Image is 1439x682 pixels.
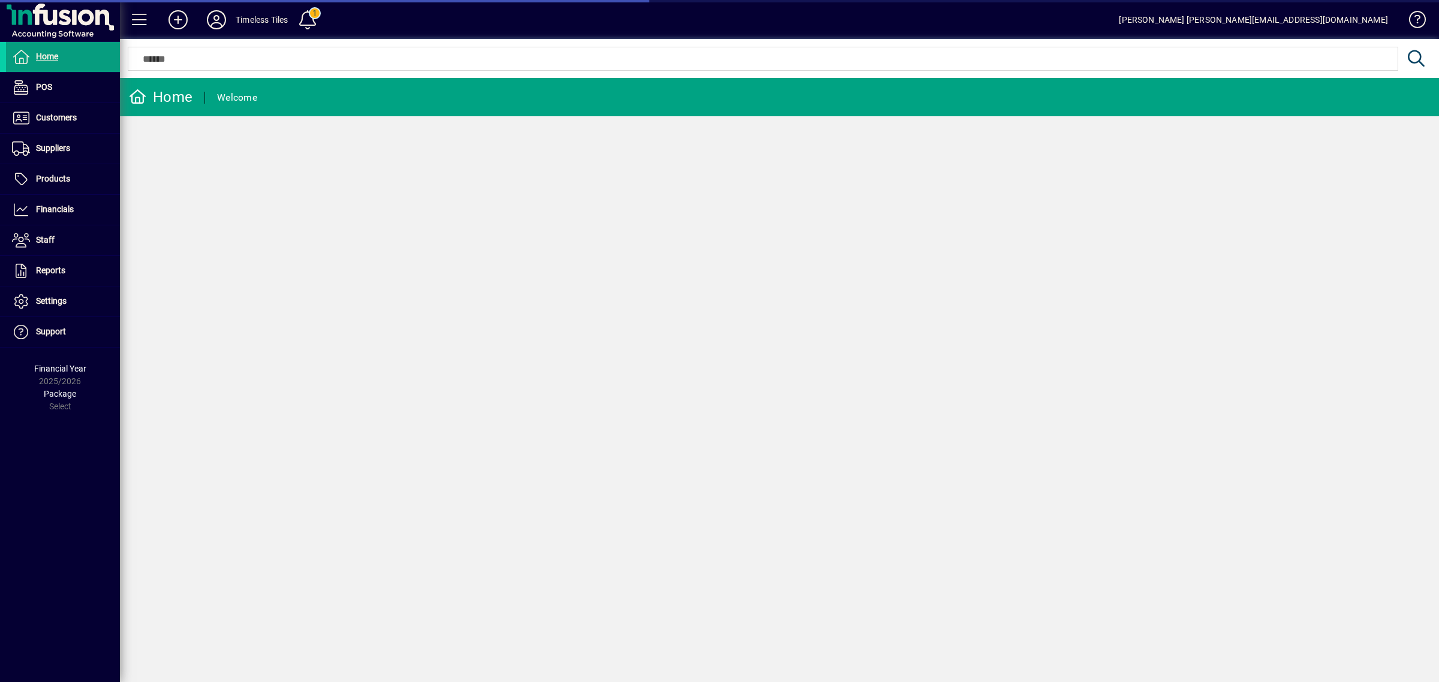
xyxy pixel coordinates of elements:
[6,286,120,316] a: Settings
[36,265,65,275] span: Reports
[36,174,70,183] span: Products
[6,134,120,164] a: Suppliers
[36,82,52,92] span: POS
[6,195,120,225] a: Financials
[6,164,120,194] a: Products
[44,389,76,399] span: Package
[159,9,197,31] button: Add
[6,317,120,347] a: Support
[36,296,67,306] span: Settings
[36,113,77,122] span: Customers
[1400,2,1424,41] a: Knowledge Base
[36,235,55,245] span: Staff
[36,143,70,153] span: Suppliers
[36,52,58,61] span: Home
[34,364,86,373] span: Financial Year
[6,73,120,102] a: POS
[36,327,66,336] span: Support
[129,87,192,107] div: Home
[197,9,236,31] button: Profile
[236,10,288,29] div: Timeless Tiles
[6,256,120,286] a: Reports
[217,88,257,107] div: Welcome
[6,103,120,133] a: Customers
[6,225,120,255] a: Staff
[1119,10,1388,29] div: [PERSON_NAME] [PERSON_NAME][EMAIL_ADDRESS][DOMAIN_NAME]
[36,204,74,214] span: Financials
